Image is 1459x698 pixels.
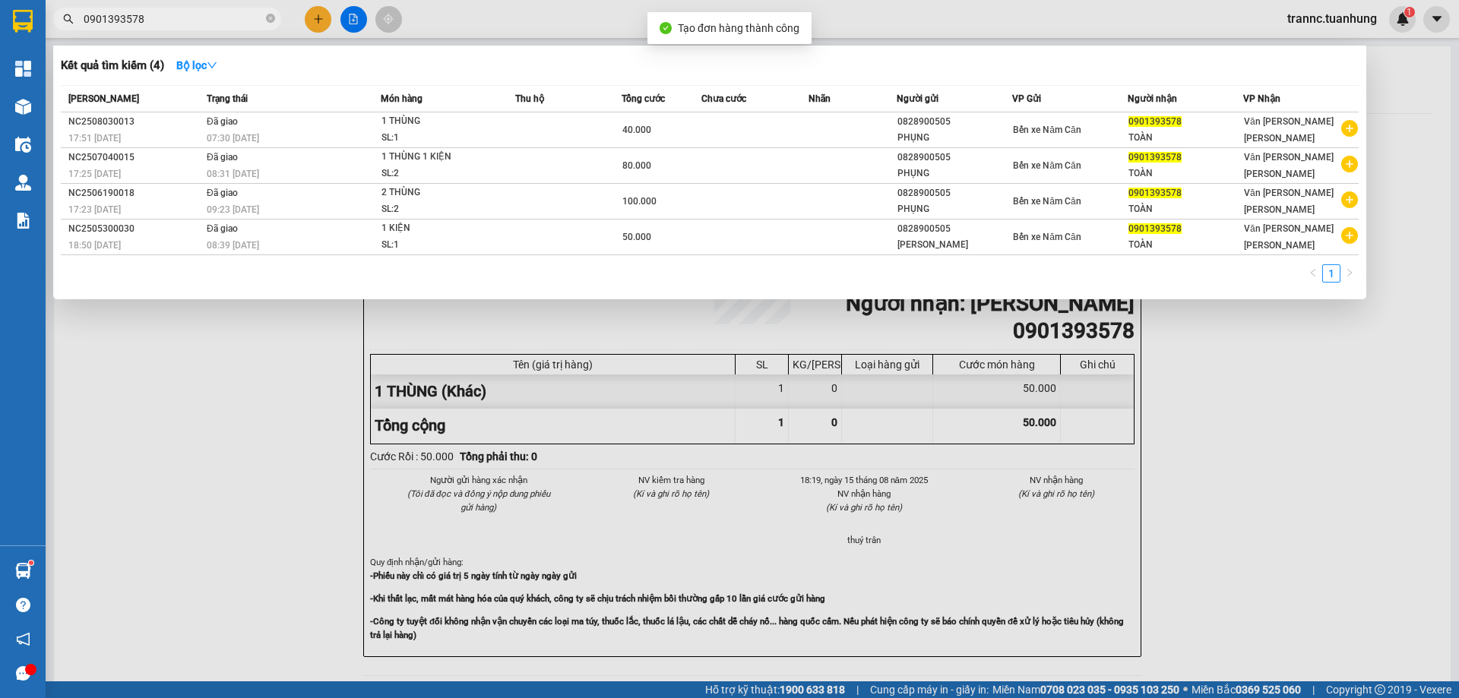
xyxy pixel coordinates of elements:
span: [PERSON_NAME] [68,93,139,104]
span: Trạng thái [207,93,248,104]
input: Tìm tên, số ĐT hoặc mã đơn [84,11,263,27]
div: TOÀN [1128,201,1242,217]
strong: Bộ lọc [176,59,217,71]
span: 80.000 [622,160,651,171]
span: notification [16,632,30,646]
span: 17:23 [DATE] [68,204,121,215]
span: Người nhận [1128,93,1177,104]
span: Bến xe Năm Căn [1013,160,1081,171]
span: Đã giao [207,116,238,127]
span: check-circle [660,22,672,34]
button: right [1340,264,1359,283]
button: left [1304,264,1322,283]
div: NC2505300030 [68,221,202,237]
img: warehouse-icon [15,563,31,579]
b: GỬI : Bến xe Năm Căn [7,95,214,120]
span: Văn [PERSON_NAME] [PERSON_NAME] [1244,116,1334,144]
span: 0901393578 [1128,223,1182,234]
span: 0901393578 [1128,152,1182,163]
span: Tạo đơn hàng thành công [678,22,799,34]
div: NC2507040015 [68,150,202,166]
span: Thu hộ [515,93,544,104]
span: 18:50 [DATE] [68,240,121,251]
span: VP Gửi [1012,93,1041,104]
button: Bộ lọcdown [164,53,229,77]
div: TOÀN [1128,237,1242,253]
span: Văn [PERSON_NAME] [PERSON_NAME] [1244,152,1334,179]
span: plus-circle [1341,120,1358,137]
span: 40.000 [622,125,651,135]
span: Bến xe Năm Căn [1013,125,1081,135]
span: 07:30 [DATE] [207,133,259,144]
a: 1 [1323,265,1340,282]
span: Bến xe Năm Căn [1013,232,1081,242]
span: Nhãn [809,93,831,104]
span: phone [87,55,100,68]
div: TOÀN [1128,130,1242,146]
span: search [63,14,74,24]
div: PHỤNG [897,201,1011,217]
div: NC2508030013 [68,114,202,130]
span: 0901393578 [1128,116,1182,127]
span: environment [87,36,100,49]
span: plus-circle [1341,156,1358,172]
span: question-circle [16,598,30,612]
span: down [207,60,217,71]
span: Đã giao [207,152,238,163]
span: plus-circle [1341,227,1358,244]
span: left [1309,268,1318,277]
span: 17:51 [DATE] [68,133,121,144]
span: VP Nhận [1243,93,1280,104]
div: 0828900505 [897,114,1011,130]
div: 1 THÙNG [381,113,495,130]
li: Next Page [1340,264,1359,283]
li: Previous Page [1304,264,1322,283]
span: close-circle [266,14,275,23]
span: Đã giao [207,188,238,198]
div: 0828900505 [897,221,1011,237]
li: 85 [PERSON_NAME] [7,33,290,52]
span: Văn [PERSON_NAME] [PERSON_NAME] [1244,223,1334,251]
span: 17:25 [DATE] [68,169,121,179]
li: 1 [1322,264,1340,283]
div: SL: 2 [381,166,495,182]
div: PHỤNG [897,130,1011,146]
b: [PERSON_NAME] [87,10,215,29]
sup: 1 [29,561,33,565]
span: Người gửi [897,93,938,104]
span: 0901393578 [1128,188,1182,198]
div: [PERSON_NAME] [897,237,1011,253]
div: 2 THÙNG [381,185,495,201]
span: 100.000 [622,196,657,207]
img: solution-icon [15,213,31,229]
div: SL: 1 [381,237,495,254]
span: Tổng cước [622,93,665,104]
span: 09:23 [DATE] [207,204,259,215]
img: logo-vxr [13,10,33,33]
div: 1 KIỆN [381,220,495,237]
div: 0828900505 [897,150,1011,166]
span: Đã giao [207,223,238,234]
li: 02839.63.63.63 [7,52,290,71]
span: 08:39 [DATE] [207,240,259,251]
div: PHỤNG [897,166,1011,182]
div: 0828900505 [897,185,1011,201]
span: 08:31 [DATE] [207,169,259,179]
div: TOÀN [1128,166,1242,182]
div: SL: 2 [381,201,495,218]
span: 50.000 [622,232,651,242]
h3: Kết quả tìm kiếm ( 4 ) [61,58,164,74]
img: warehouse-icon [15,137,31,153]
span: plus-circle [1341,191,1358,208]
span: message [16,666,30,681]
div: SL: 1 [381,130,495,147]
span: right [1345,268,1354,277]
div: NC2506190018 [68,185,202,201]
img: warehouse-icon [15,175,31,191]
div: 1 THÙNG 1 KIỆN [381,149,495,166]
span: Văn [PERSON_NAME] [PERSON_NAME] [1244,188,1334,215]
span: Món hàng [381,93,423,104]
span: Chưa cước [701,93,746,104]
span: close-circle [266,12,275,27]
span: Bến xe Năm Căn [1013,196,1081,207]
